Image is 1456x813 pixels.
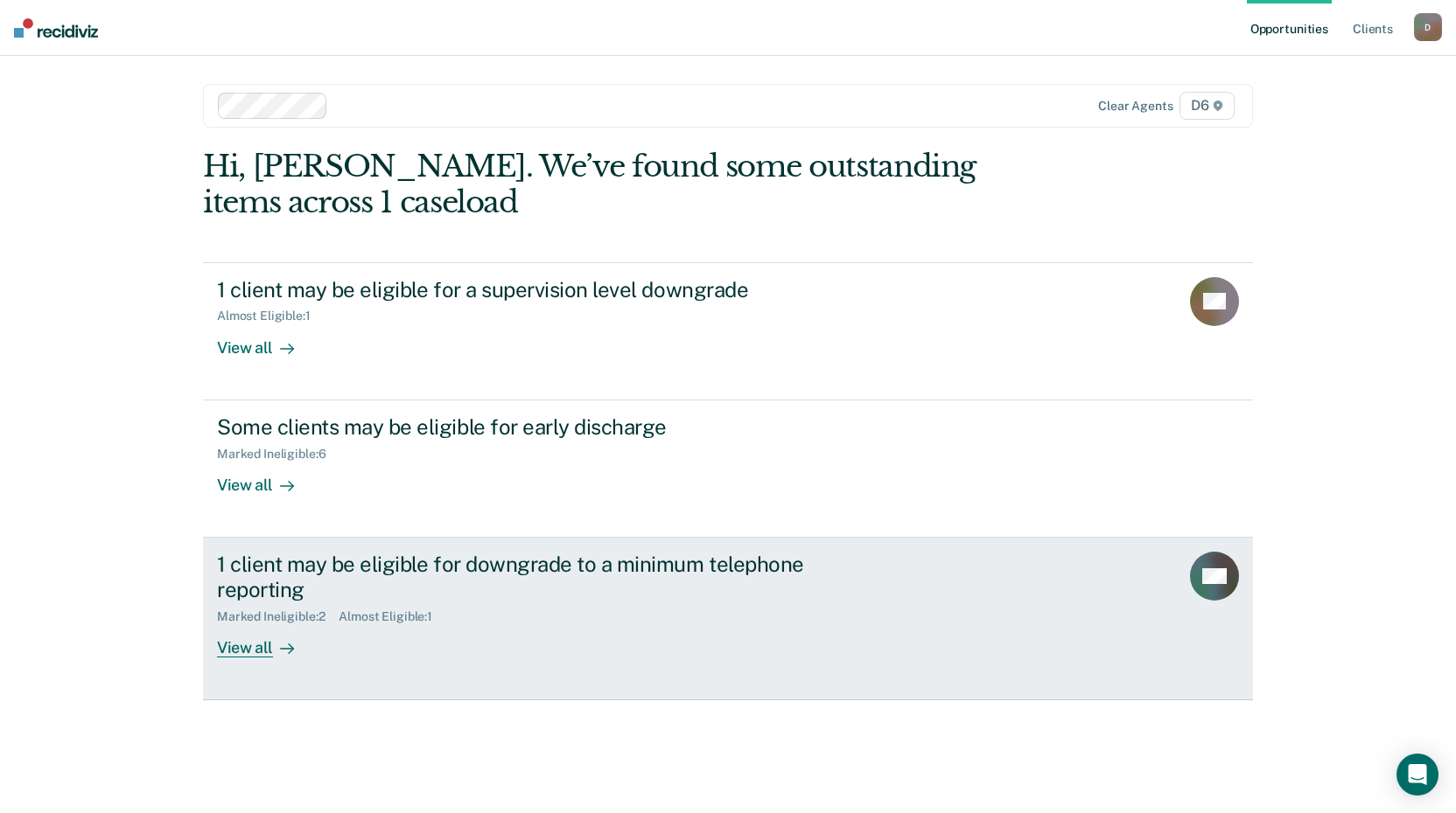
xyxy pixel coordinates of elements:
div: 1 client may be eligible for downgrade to a minimum telephone reporting [217,552,831,602]
div: Marked Ineligible : 6 [217,447,339,462]
div: Some clients may be eligible for early discharge [217,414,831,440]
a: 1 client may be eligible for downgrade to a minimum telephone reportingMarked Ineligible:2Almost ... [203,538,1253,700]
img: Recidiviz [14,18,98,38]
div: Clear agents [1098,99,1172,114]
div: Hi, [PERSON_NAME]. We’ve found some outstanding items across 1 caseload [203,149,1043,220]
button: D [1414,13,1442,41]
div: View all [217,623,315,657]
a: Some clients may be eligible for early dischargeMarked Ineligible:6View all [203,400,1253,538]
div: Almost Eligible : 1 [217,309,325,323]
div: View all [217,461,315,495]
div: Marked Ineligible : 2 [217,609,339,624]
div: 1 client may be eligible for a supervision level downgrade [217,277,831,302]
div: View all [217,323,315,358]
div: Almost Eligible : 1 [339,609,446,624]
div: Open Intercom Messenger [1396,754,1438,796]
span: D6 [1179,92,1235,120]
a: 1 client may be eligible for a supervision level downgradeAlmost Eligible:1View all [203,262,1253,400]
